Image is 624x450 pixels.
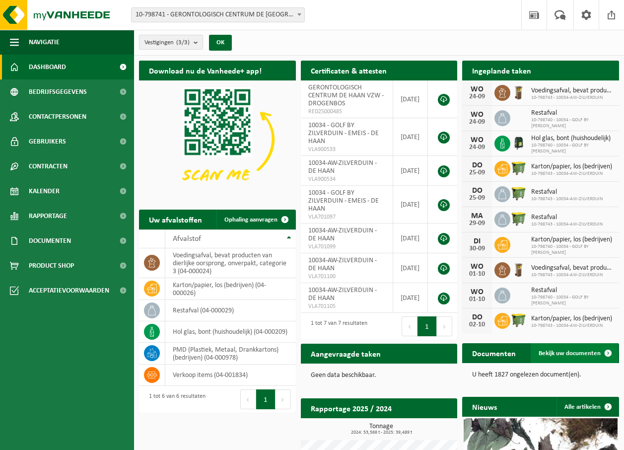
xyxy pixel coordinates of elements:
[216,210,295,229] a: Ophaling aanvragen
[556,397,618,417] a: Alle artikelen
[393,118,428,156] td: [DATE]
[539,350,601,357] span: Bekijk uw documenten
[165,343,296,365] td: PMD (Plastiek, Metaal, Drankkartons) (bedrijven) (04-000978)
[417,316,437,336] button: 1
[308,122,379,145] span: 10034 - GOLF BY ZILVERDUIN - EMEIS - DE HAAN
[29,79,87,104] span: Bedrijfsgegevens
[308,84,384,107] span: GERONTOLOGISCH CENTRUM DE HAAN VZW - DROGENBOS
[276,389,291,409] button: Next
[29,179,60,204] span: Kalender
[393,253,428,283] td: [DATE]
[132,8,304,22] span: 10-798741 - GERONTOLOGISCH CENTRUM DE HAAN VZW - DROGENBOS
[510,210,527,227] img: WB-1100-HPE-GN-50
[308,287,377,302] span: 10034-AW-ZILVERDUIN - DE HAAN
[531,264,614,272] span: Voedingsafval, bevat producten van dierlijke oorsprong, onverpakt, categorie 3
[176,39,190,46] count: (3/3)
[531,272,614,278] span: 10-798743 - 10034-AW-ZILVERDUIN
[531,222,603,227] span: 10-798743 - 10034-AW-ZILVERDUIN
[467,195,487,202] div: 25-09
[402,316,417,336] button: Previous
[308,257,377,272] span: 10034-AW-ZILVERDUIN - DE HAAN
[308,146,385,153] span: VLA900533
[165,365,296,386] td: verkoop items (04-001834)
[308,227,377,242] span: 10034-AW-ZILVERDUIN - DE HAAN
[306,430,458,435] span: 2024: 53,568 t - 2025: 39,489 t
[393,283,428,313] td: [DATE]
[29,154,68,179] span: Contracten
[531,135,614,143] span: Hol glas, bont (huishoudelijk)
[383,418,456,438] a: Bekijk rapportage
[29,228,71,253] span: Documenten
[306,423,458,435] h3: Tonnage
[462,343,526,363] h2: Documenten
[531,315,612,323] span: Karton/papier, los (bedrijven)
[467,85,487,93] div: WO
[510,311,527,328] img: WB-1100-HPE-GN-50
[510,185,527,202] img: WB-1100-HPE-GN-50
[531,323,612,329] span: 10-798743 - 10034-AW-ZILVERDUIN
[531,143,614,154] span: 10-798740 - 10034 - GOLF BY [PERSON_NAME]
[467,313,487,321] div: DO
[308,175,385,183] span: VLA900534
[393,224,428,253] td: [DATE]
[139,210,212,229] h2: Uw afvalstoffen
[224,217,277,223] span: Ophaling aanvragen
[393,156,428,186] td: [DATE]
[467,187,487,195] div: DO
[531,171,612,177] span: 10-798743 - 10034-AW-ZILVERDUIN
[256,389,276,409] button: 1
[308,189,379,213] span: 10034 - GOLF BY ZILVERDUIN - EMEIS - DE HAAN
[510,83,527,100] img: WB-0140-HPE-BN-01
[308,273,385,281] span: VLA701100
[467,237,487,245] div: DI
[467,271,487,278] div: 01-10
[308,243,385,251] span: VLA701099
[29,204,67,228] span: Rapportage
[301,344,391,363] h2: Aangevraagde taken
[173,235,201,243] span: Afvalstof
[306,315,367,337] div: 1 tot 7 van 7 resultaten
[467,119,487,126] div: 24-09
[29,253,74,278] span: Product Shop
[531,117,614,129] span: 10-798740 - 10034 - GOLF BY [PERSON_NAME]
[29,30,60,55] span: Navigatie
[301,398,402,418] h2: Rapportage 2025 / 2024
[531,236,614,244] span: Karton/papier, los (bedrijven)
[531,196,603,202] span: 10-798743 - 10034-AW-ZILVERDUIN
[531,287,614,295] span: Restafval
[531,343,618,363] a: Bekijk uw documenten
[29,129,66,154] span: Gebruikers
[467,144,487,151] div: 24-09
[531,244,614,256] span: 10-798740 - 10034 - GOLF BY [PERSON_NAME]
[165,248,296,278] td: voedingsafval, bevat producten van dierlijke oorsprong, onverpakt, categorie 3 (04-000024)
[467,93,487,100] div: 24-09
[510,261,527,278] img: WB-0140-HPE-BN-01
[462,397,507,416] h2: Nieuws
[531,163,612,171] span: Karton/papier, los (bedrijven)
[308,302,385,310] span: VLA701105
[131,7,305,22] span: 10-798741 - GERONTOLOGISCH CENTRUM DE HAAN VZW - DROGENBOS
[472,372,609,378] p: U heeft 1827 ongelezen document(en).
[144,35,190,50] span: Vestigingen
[467,245,487,252] div: 30-09
[308,213,385,221] span: VLA701097
[29,55,66,79] span: Dashboard
[165,321,296,343] td: hol glas, bont (huishoudelijk) (04-000209)
[467,169,487,176] div: 25-09
[209,35,232,51] button: OK
[139,80,296,198] img: Download de VHEPlus App
[29,278,109,303] span: Acceptatievoorwaarden
[467,220,487,227] div: 29-09
[467,321,487,328] div: 02-10
[139,35,203,50] button: Vestigingen(3/3)
[144,388,206,410] div: 1 tot 6 van 6 resultaten
[462,61,541,80] h2: Ingeplande taken
[467,296,487,303] div: 01-10
[301,61,397,80] h2: Certificaten & attesten
[531,109,614,117] span: Restafval
[308,159,377,175] span: 10034-AW-ZILVERDUIN - DE HAAN
[467,212,487,220] div: MA
[311,372,448,379] p: Geen data beschikbaar.
[531,214,603,222] span: Restafval
[531,87,614,95] span: Voedingsafval, bevat producten van dierlijke oorsprong, onverpakt, categorie 3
